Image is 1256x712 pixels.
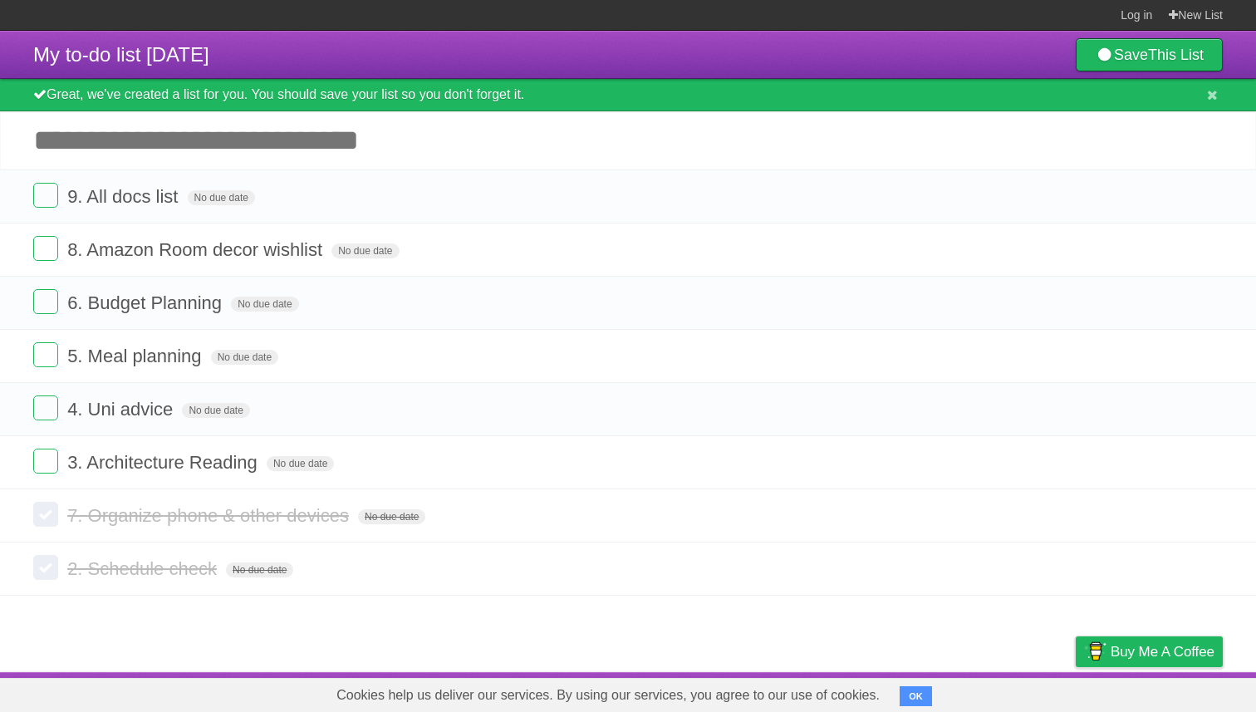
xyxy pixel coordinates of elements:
label: Done [33,502,58,527]
a: Suggest a feature [1118,676,1223,708]
label: Done [33,342,58,367]
span: 7. Organize phone & other devices [67,505,353,526]
label: Done [33,289,58,314]
span: No due date [267,456,334,471]
span: 3. Architecture Reading [67,452,262,473]
a: Developers [910,676,977,708]
span: 6. Budget Planning [67,292,226,313]
span: No due date [182,403,249,418]
b: This List [1148,47,1204,63]
span: 9. All docs list [67,186,182,207]
a: Terms [998,676,1034,708]
span: Cookies help us deliver our services. By using our services, you agree to our use of cookies. [320,679,896,712]
label: Done [33,395,58,420]
span: No due date [188,190,255,205]
span: No due date [358,509,425,524]
span: No due date [231,297,298,312]
a: Buy me a coffee [1076,636,1223,667]
a: SaveThis List [1076,38,1223,71]
span: 4. Uni advice [67,399,177,420]
span: 8. Amazon Room decor wishlist [67,239,326,260]
span: No due date [331,243,399,258]
img: Buy me a coffee [1084,637,1106,665]
span: Buy me a coffee [1111,637,1214,666]
label: Done [33,236,58,261]
button: OK [900,686,932,706]
span: No due date [226,562,293,577]
label: Done [33,449,58,474]
label: Done [33,183,58,208]
span: 2. Schedule check [67,558,221,579]
span: My to-do list [DATE] [33,43,209,66]
span: 5. Meal planning [67,346,205,366]
a: Privacy [1054,676,1097,708]
label: Done [33,555,58,580]
span: No due date [211,350,278,365]
a: About [855,676,890,708]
